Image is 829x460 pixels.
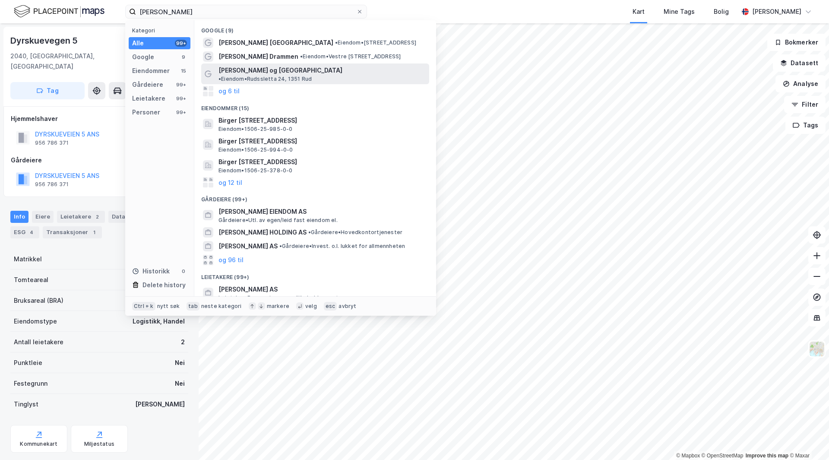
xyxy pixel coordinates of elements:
div: Logistikk, Handel [133,316,185,327]
div: Personer [132,107,160,117]
input: Søk på adresse, matrikkel, gårdeiere, leietakere eller personer [136,5,356,18]
span: Gårdeiere • Utl. av egen/leid fast eiendom el. [218,217,338,224]
div: Bolig [714,6,729,17]
div: Ctrl + k [132,302,155,311]
span: • [218,76,221,82]
div: 99+ [175,109,187,116]
div: Nei [175,378,185,389]
div: Historikk [132,266,170,276]
button: Bokmerker [767,34,826,51]
div: [PERSON_NAME] [135,399,185,409]
div: 9 [180,54,187,60]
div: Kart [633,6,645,17]
div: velg [305,303,317,310]
div: Eiere [32,211,54,223]
a: Mapbox [676,453,700,459]
div: Nei [175,358,185,368]
span: Gårdeiere • Invest. o.l. lukket for allmennheten [279,243,405,250]
span: Birger [STREET_ADDRESS] [218,115,426,126]
div: tab [187,302,199,311]
div: Google (9) [194,20,436,36]
div: Gårdeiere (99+) [194,189,436,205]
div: nytt søk [157,303,180,310]
span: Leietaker • Reparasjon og vedlikehold av motorvogner [218,295,364,301]
span: [PERSON_NAME] Drammen [218,51,298,62]
button: og 12 til [218,177,242,187]
span: Gårdeiere • Hovedkontortjenester [308,229,402,236]
div: Hjemmelshaver [11,114,188,124]
div: Bruksareal (BRA) [14,295,63,306]
img: Z [809,341,825,357]
button: og 6 til [218,86,240,96]
span: • [308,229,311,235]
span: Eiendom • 1506-25-985-0-0 [218,126,293,133]
span: Birger [STREET_ADDRESS] [218,157,426,167]
span: Eiendom • Rudssletta 24, 1351 Rud [218,76,312,82]
span: Eiendom • [STREET_ADDRESS] [335,39,416,46]
div: Eiendomstype [14,316,57,327]
div: 0 [180,268,187,275]
div: 956 786 371 [35,181,69,188]
button: og 96 til [218,255,244,265]
div: 99+ [175,40,187,47]
span: [PERSON_NAME] og [GEOGRAPHIC_DATA] [218,65,342,76]
span: • [335,39,338,46]
span: • [279,243,282,249]
div: Tomteareal [14,275,48,285]
div: Transaksjoner [43,226,102,238]
div: Delete history [142,280,186,290]
div: 956 786 371 [35,140,69,146]
div: Leietakere (99+) [194,267,436,282]
span: [PERSON_NAME] AS [218,241,278,251]
div: Eiendommer (15) [194,98,436,114]
div: Punktleie [14,358,42,368]
div: Festegrunn [14,378,47,389]
div: Matrikkel [14,254,42,264]
span: • [300,53,303,60]
div: 15 [180,67,187,74]
div: 99+ [175,81,187,88]
div: markere [267,303,289,310]
div: 2 [181,337,185,347]
div: 2040, [GEOGRAPHIC_DATA], [GEOGRAPHIC_DATA] [10,51,138,72]
span: [PERSON_NAME] [GEOGRAPHIC_DATA] [218,38,333,48]
div: Google [132,52,154,62]
span: [PERSON_NAME] AS [218,284,426,295]
button: Filter [784,96,826,113]
span: Birger [STREET_ADDRESS] [218,136,426,146]
span: [PERSON_NAME] HOLDING AS [218,227,307,238]
iframe: Chat Widget [786,419,829,460]
button: Analyse [775,75,826,92]
div: [PERSON_NAME] [752,6,801,17]
div: Kategori [132,27,190,34]
div: Dyrskuevegen 5 [10,34,79,48]
div: Antall leietakere [14,337,63,347]
div: Info [10,211,28,223]
div: neste kategori [201,303,242,310]
div: 1 [90,228,98,237]
div: Miljøstatus [84,441,114,447]
img: logo.f888ab2527a4732fd821a326f86c7f29.svg [14,4,104,19]
button: Tags [785,117,826,134]
div: 2 [93,213,101,221]
div: Leietakere [57,211,105,223]
button: Datasett [773,54,826,72]
div: Datasett [108,211,141,223]
div: avbryt [339,303,356,310]
span: Eiendom • Vestre [STREET_ADDRESS] [300,53,401,60]
div: ESG [10,226,39,238]
div: Alle [132,38,144,48]
a: OpenStreetMap [702,453,744,459]
div: Leietakere [132,93,165,104]
div: Tinglyst [14,399,38,409]
div: esc [324,302,337,311]
div: Gårdeiere [11,155,188,165]
div: Kontrollprogram for chat [786,419,829,460]
span: [PERSON_NAME] EIENDOM AS [218,206,426,217]
div: Eiendommer [132,66,170,76]
div: 4 [27,228,36,237]
span: Eiendom • 1506-25-378-0-0 [218,167,293,174]
button: Tag [10,82,85,99]
div: 99+ [175,95,187,102]
a: Improve this map [746,453,788,459]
